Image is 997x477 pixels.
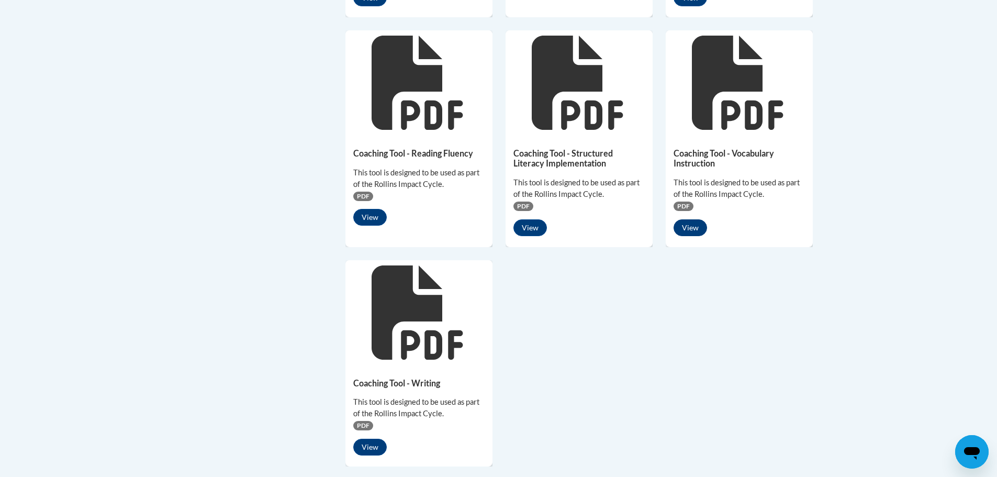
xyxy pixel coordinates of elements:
span: PDF [353,192,373,201]
div: This tool is designed to be used as part of the Rollins Impact Cycle. [353,396,485,419]
h5: Coaching Tool - Structured Literacy Implementation [513,148,645,169]
iframe: Button to launch messaging window [955,435,989,469]
button: View [513,219,547,236]
div: This tool is designed to be used as part of the Rollins Impact Cycle. [513,177,645,200]
span: PDF [513,202,533,211]
div: This tool is designed to be used as part of the Rollins Impact Cycle. [353,167,485,190]
button: View [353,209,387,226]
h5: Coaching Tool - Vocabulary Instruction [674,148,805,169]
h5: Coaching Tool - Reading Fluency [353,148,485,158]
button: View [674,219,707,236]
div: This tool is designed to be used as part of the Rollins Impact Cycle. [674,177,805,200]
span: PDF [353,421,373,430]
h5: Coaching Tool - Writing [353,378,485,388]
button: View [353,439,387,456]
span: PDF [674,202,693,211]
